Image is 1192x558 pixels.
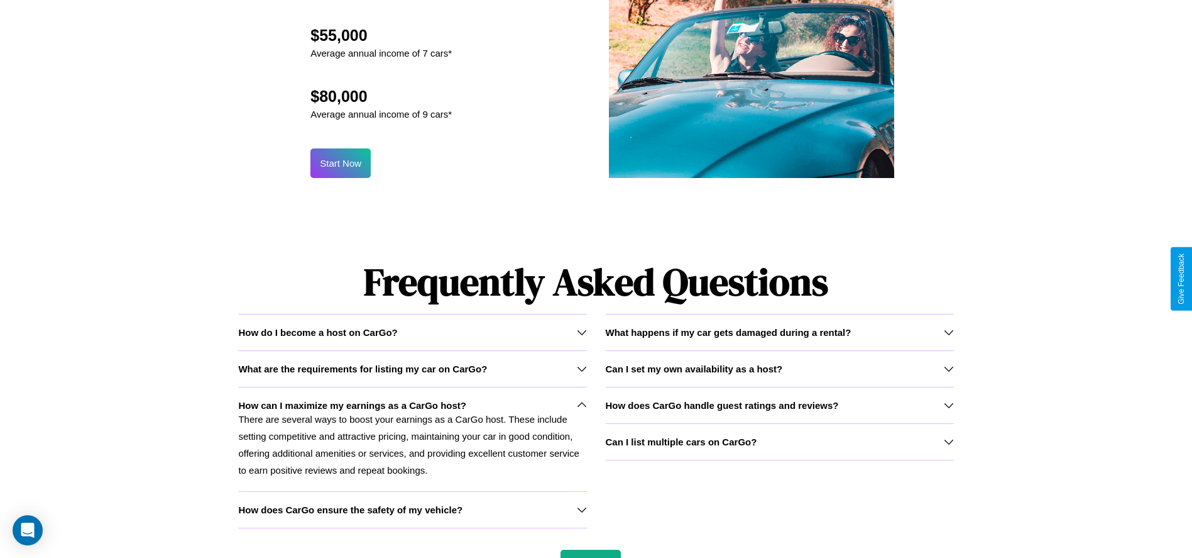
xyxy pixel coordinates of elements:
h2: $55,000 [310,26,452,45]
p: Average annual income of 9 cars* [310,106,452,123]
h1: Frequently Asked Questions [238,250,953,314]
h2: $80,000 [310,87,452,106]
h3: How does CarGo ensure the safety of my vehicle? [238,505,462,515]
p: There are several ways to boost your earnings as a CarGo host. These include setting competitive ... [238,411,586,479]
h3: How do I become a host on CarGo? [238,327,397,338]
div: Open Intercom Messenger [13,515,43,545]
h3: Can I list multiple cars on CarGo? [606,437,757,447]
p: Average annual income of 7 cars* [310,45,452,62]
h3: How does CarGo handle guest ratings and reviews? [606,400,839,411]
h3: Can I set my own availability as a host? [606,364,783,374]
h3: How can I maximize my earnings as a CarGo host? [238,400,466,411]
h3: What happens if my car gets damaged during a rental? [606,327,851,338]
h3: What are the requirements for listing my car on CarGo? [238,364,487,374]
button: Start Now [310,148,371,178]
div: Give Feedback [1177,254,1186,304]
